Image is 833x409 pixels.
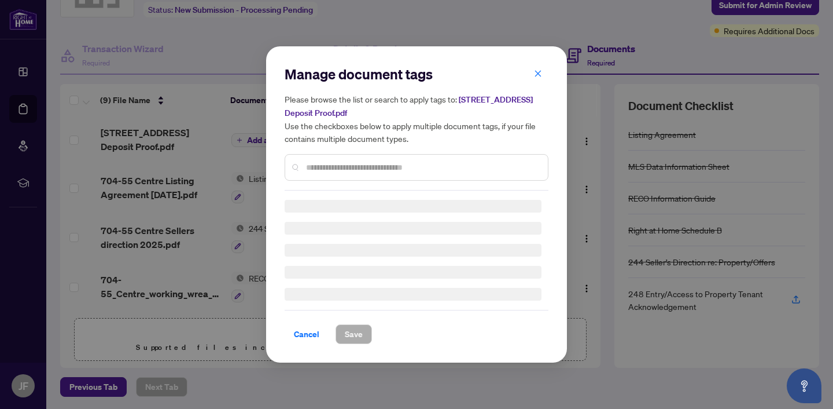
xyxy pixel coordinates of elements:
span: close [534,70,542,78]
span: Cancel [294,325,319,344]
h2: Manage document tags [285,65,548,83]
h5: Please browse the list or search to apply tags to: Use the checkboxes below to apply multiple doc... [285,93,548,145]
button: Save [336,324,372,344]
button: Open asap [787,368,821,403]
button: Cancel [285,324,329,344]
